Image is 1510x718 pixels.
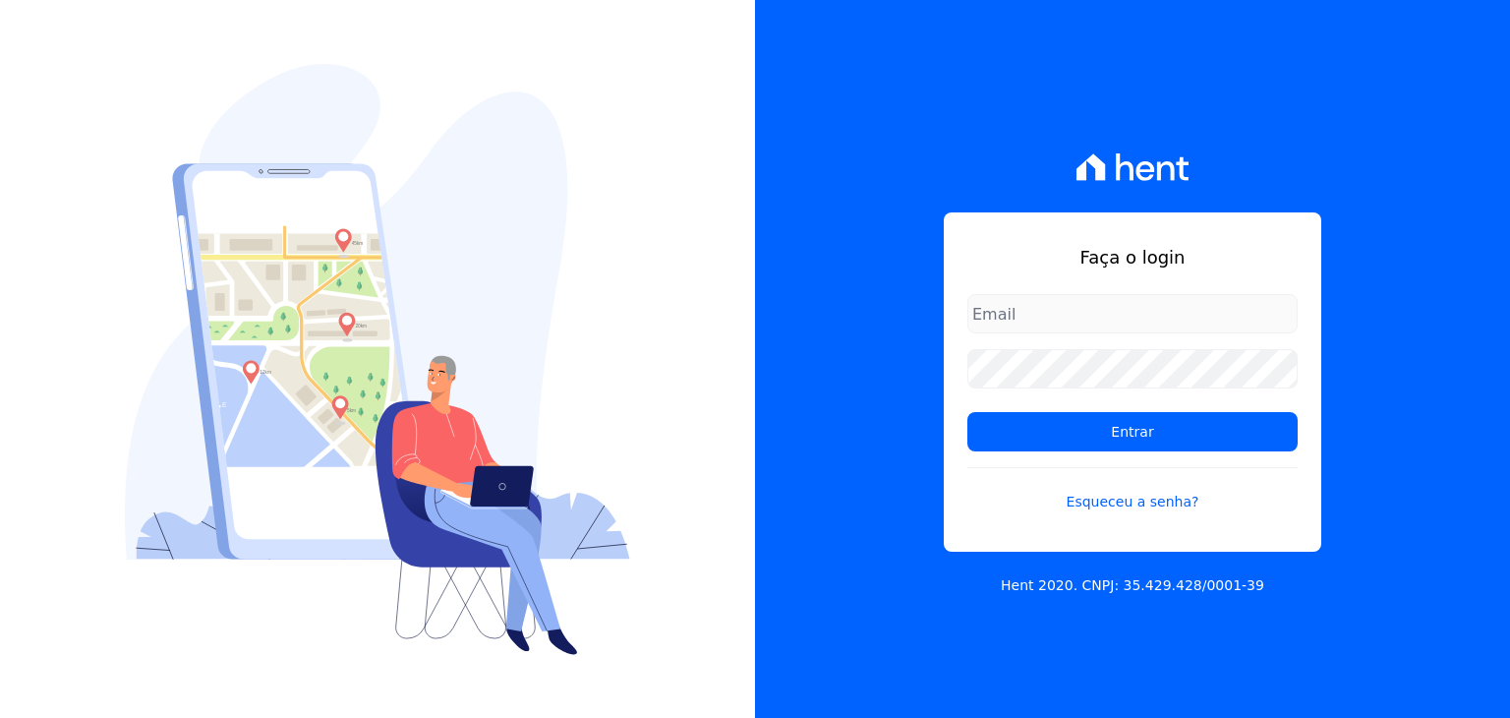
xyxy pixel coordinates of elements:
[967,412,1298,451] input: Entrar
[967,467,1298,512] a: Esqueceu a senha?
[125,64,630,655] img: Login
[1001,575,1264,596] p: Hent 2020. CNPJ: 35.429.428/0001-39
[967,294,1298,333] input: Email
[967,244,1298,270] h1: Faça o login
